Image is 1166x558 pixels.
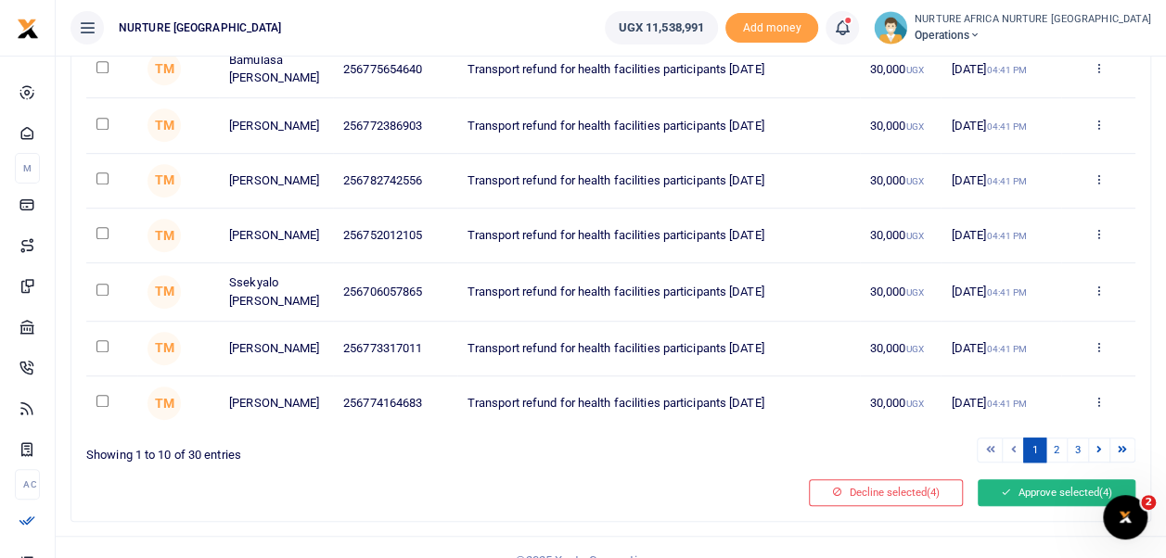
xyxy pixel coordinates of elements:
[1045,438,1068,463] a: 2
[147,332,181,365] span: Timothy Makumbi
[905,287,923,298] small: UGX
[333,209,457,263] td: 256752012105
[15,153,40,184] li: M
[915,12,1151,28] small: NURTURE AFRICA NURTURE [GEOGRAPHIC_DATA]
[219,376,333,430] td: [PERSON_NAME]
[941,376,1061,430] td: [DATE]
[860,209,942,263] td: 30,000
[860,154,942,209] td: 30,000
[941,98,1061,153] td: [DATE]
[147,108,181,142] span: Timothy Makumbi
[333,322,457,376] td: 256773317011
[1067,438,1089,463] a: 3
[941,209,1061,263] td: [DATE]
[905,121,923,132] small: UGX
[905,344,923,354] small: UGX
[457,154,860,209] td: Transport refund for health facilities participants [DATE]
[860,263,942,321] td: 30,000
[219,209,333,263] td: [PERSON_NAME]
[17,18,39,40] img: logo-small
[605,11,718,44] a: UGX 11,538,991
[905,176,923,186] small: UGX
[219,41,333,98] td: Bamulasa [PERSON_NAME]
[986,121,1027,132] small: 04:41 PM
[986,231,1027,241] small: 04:41 PM
[147,52,181,85] span: Timothy Makumbi
[725,13,818,44] li: Toup your wallet
[147,275,181,309] span: Timothy Makumbi
[333,98,457,153] td: 256772386903
[111,19,289,36] span: NURTURE [GEOGRAPHIC_DATA]
[147,219,181,252] span: Timothy Makumbi
[457,322,860,376] td: Transport refund for health facilities participants [DATE]
[333,376,457,430] td: 256774164683
[725,19,818,33] a: Add money
[860,376,942,430] td: 30,000
[457,41,860,98] td: Transport refund for health facilities participants [DATE]
[725,13,818,44] span: Add money
[1103,495,1147,539] iframe: Intercom live chat
[978,479,1135,505] button: Approve selected(4)
[874,11,907,44] img: profile-user
[597,11,725,44] li: Wallet ballance
[17,20,39,34] a: logo-small logo-large logo-large
[147,387,181,420] span: Timothy Makumbi
[809,479,963,505] button: Decline selected(4)
[905,65,923,75] small: UGX
[905,399,923,409] small: UGX
[860,98,942,153] td: 30,000
[333,41,457,98] td: 256775654640
[457,209,860,263] td: Transport refund for health facilities participants [DATE]
[941,322,1061,376] td: [DATE]
[457,376,860,430] td: Transport refund for health facilities participants [DATE]
[1099,486,1112,499] span: (4)
[986,344,1027,354] small: 04:41 PM
[333,154,457,209] td: 256782742556
[219,263,333,321] td: Ssekyalo [PERSON_NAME]
[986,287,1027,298] small: 04:41 PM
[86,436,604,464] div: Showing 1 to 10 of 30 entries
[860,322,942,376] td: 30,000
[219,322,333,376] td: [PERSON_NAME]
[927,486,940,499] span: (4)
[905,231,923,241] small: UGX
[941,154,1061,209] td: [DATE]
[1023,438,1045,463] a: 1
[619,19,704,37] span: UGX 11,538,991
[874,11,1151,44] a: profile-user NURTURE AFRICA NURTURE [GEOGRAPHIC_DATA] Operations
[333,263,457,321] td: 256706057865
[147,164,181,197] span: Timothy Makumbi
[941,41,1061,98] td: [DATE]
[986,65,1027,75] small: 04:41 PM
[986,176,1027,186] small: 04:41 PM
[457,263,860,321] td: Transport refund for health facilities participants [DATE]
[986,399,1027,409] small: 04:41 PM
[941,263,1061,321] td: [DATE]
[457,98,860,153] td: Transport refund for health facilities participants [DATE]
[219,98,333,153] td: [PERSON_NAME]
[219,154,333,209] td: [PERSON_NAME]
[1141,495,1156,510] span: 2
[860,41,942,98] td: 30,000
[915,27,1151,44] span: Operations
[15,469,40,500] li: Ac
